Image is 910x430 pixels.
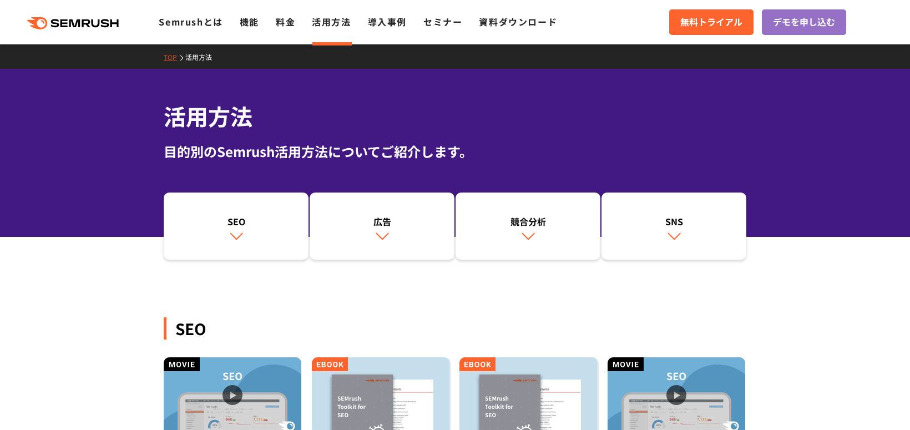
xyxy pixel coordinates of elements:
div: 競合分析 [461,215,595,228]
a: セミナー [423,15,462,28]
a: デモを申し込む [762,9,846,35]
a: 導入事例 [368,15,407,28]
a: 競合分析 [456,193,600,260]
div: SEO [164,317,746,340]
a: Semrushとは [159,15,223,28]
a: 料金 [276,15,295,28]
a: 活用方法 [185,52,220,62]
a: 広告 [310,193,454,260]
span: 無料トライアル [680,15,742,29]
a: 無料トライアル [669,9,754,35]
a: SNS [601,193,746,260]
div: SEO [169,215,303,228]
a: 機能 [240,15,259,28]
a: TOP [164,52,185,62]
div: 目的別のSemrush活用方法についてご紹介します。 [164,141,746,161]
span: デモを申し込む [773,15,835,29]
h1: 活用方法 [164,100,746,133]
a: SEO [164,193,309,260]
a: 資料ダウンロード [479,15,557,28]
div: 広告 [315,215,449,228]
div: SNS [607,215,741,228]
a: 活用方法 [312,15,351,28]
